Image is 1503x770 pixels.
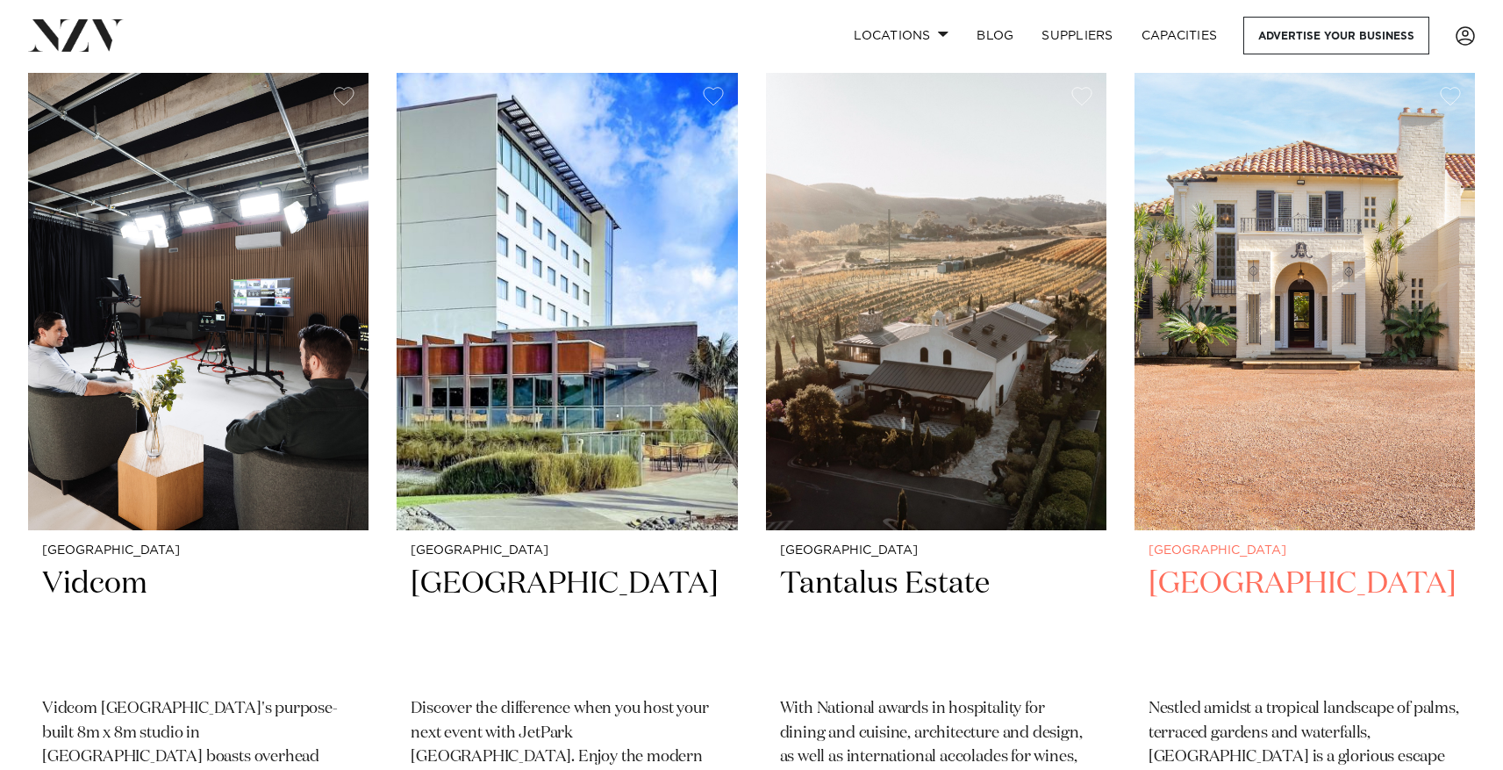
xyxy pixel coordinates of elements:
a: Capacities [1127,17,1232,54]
a: BLOG [963,17,1027,54]
small: [GEOGRAPHIC_DATA] [780,544,1092,558]
img: nzv-logo.png [28,19,124,51]
h2: [GEOGRAPHIC_DATA] [411,565,723,683]
small: [GEOGRAPHIC_DATA] [1149,544,1461,558]
a: Locations [840,17,963,54]
h2: Tantalus Estate [780,565,1092,683]
a: SUPPLIERS [1027,17,1127,54]
small: [GEOGRAPHIC_DATA] [411,544,723,558]
small: [GEOGRAPHIC_DATA] [42,544,354,558]
h2: [GEOGRAPHIC_DATA] [1149,565,1461,683]
h2: Vidcom [42,565,354,683]
a: Advertise your business [1243,17,1429,54]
